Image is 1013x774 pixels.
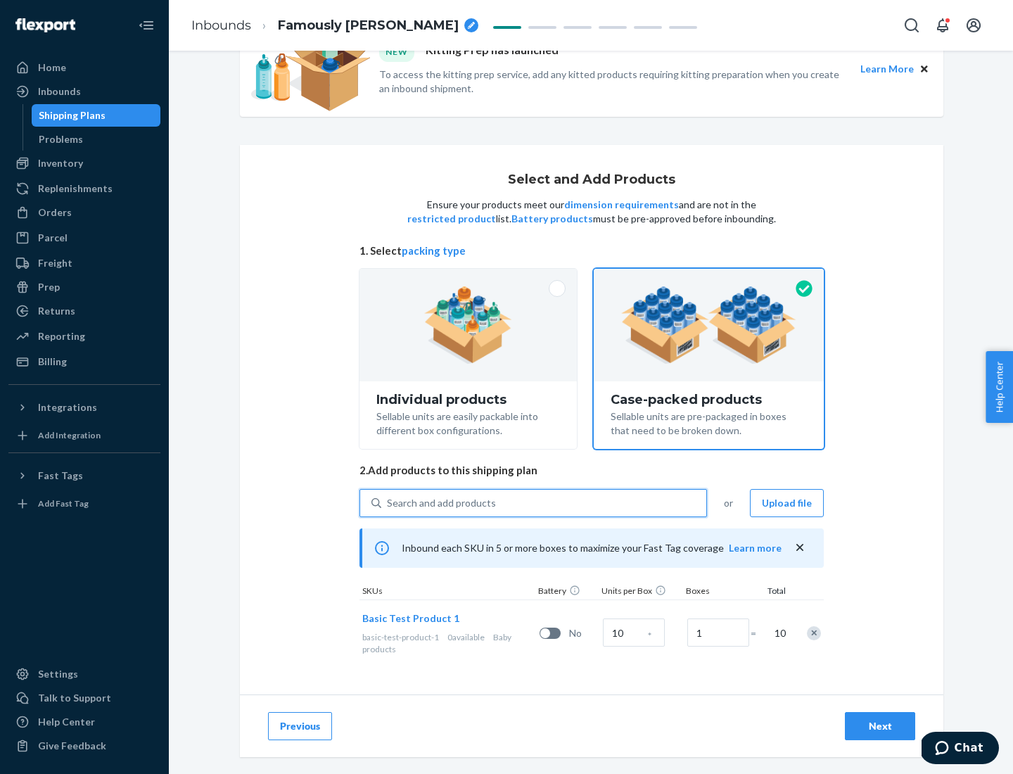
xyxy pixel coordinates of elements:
[376,393,560,407] div: Individual products
[729,541,782,555] button: Learn more
[603,618,665,647] input: Case Quantity
[753,585,789,599] div: Total
[917,61,932,77] button: Close
[8,424,160,447] a: Add Integration
[687,618,749,647] input: Number of boxes
[362,611,459,626] button: Basic Test Product 1
[359,585,535,599] div: SKUs
[751,626,765,640] span: =
[32,128,161,151] a: Problems
[857,719,903,733] div: Next
[32,104,161,127] a: Shipping Plans
[376,407,560,438] div: Sellable units are easily packable into different box configurations.
[38,429,101,441] div: Add Integration
[38,400,97,414] div: Integrations
[8,177,160,200] a: Replenishments
[724,496,733,510] span: or
[8,325,160,348] a: Reporting
[132,11,160,39] button: Close Navigation
[359,528,824,568] div: Inbound each SKU in 5 or more boxes to maximize your Fast Tag coverage
[960,11,988,39] button: Open account menu
[362,631,534,655] div: Baby products
[750,489,824,517] button: Upload file
[8,493,160,515] a: Add Fast Tag
[8,735,160,757] button: Give Feedback
[362,612,459,624] span: Basic Test Product 1
[8,711,160,733] a: Help Center
[511,212,593,226] button: Battery products
[8,464,160,487] button: Fast Tags
[39,108,106,122] div: Shipping Plans
[8,252,160,274] a: Freight
[38,329,85,343] div: Reporting
[8,300,160,322] a: Returns
[8,80,160,103] a: Inbounds
[38,715,95,729] div: Help Center
[793,540,807,555] button: close
[38,61,66,75] div: Home
[424,286,512,364] img: individual-pack.facf35554cb0f1810c75b2bd6df2d64e.png
[191,18,251,33] a: Inbounds
[772,626,786,640] span: 10
[8,663,160,685] a: Settings
[564,198,679,212] button: dimension requirements
[268,712,332,740] button: Previous
[278,17,459,35] span: Famously Silly Lemming
[860,61,914,77] button: Learn More
[569,626,597,640] span: No
[38,667,78,681] div: Settings
[683,585,753,599] div: Boxes
[38,205,72,220] div: Orders
[807,626,821,640] div: Remove Item
[38,182,113,196] div: Replenishments
[15,18,75,32] img: Flexport logo
[8,227,160,249] a: Parcel
[929,11,957,39] button: Open notifications
[407,212,496,226] button: restricted product
[406,198,777,226] p: Ensure your products meet our and are not in the list. must be pre-approved before inbounding.
[38,355,67,369] div: Billing
[362,632,439,642] span: basic-test-product-1
[359,243,824,258] span: 1. Select
[38,304,75,318] div: Returns
[379,42,414,61] div: NEW
[379,68,848,96] p: To access the kitting prep service, add any kitted products requiring kitting preparation when yo...
[599,585,683,599] div: Units per Box
[621,286,796,364] img: case-pack.59cecea509d18c883b923b81aeac6d0b.png
[986,351,1013,423] button: Help Center
[8,396,160,419] button: Integrations
[845,712,915,740] button: Next
[38,231,68,245] div: Parcel
[8,201,160,224] a: Orders
[447,632,485,642] span: 0 available
[402,243,466,258] button: packing type
[38,256,72,270] div: Freight
[8,350,160,373] a: Billing
[359,463,824,478] span: 2. Add products to this shipping plan
[387,496,496,510] div: Search and add products
[39,132,83,146] div: Problems
[38,739,106,753] div: Give Feedback
[922,732,999,767] iframe: Opens a widget where you can chat to one of our agents
[508,173,675,187] h1: Select and Add Products
[8,276,160,298] a: Prep
[611,407,807,438] div: Sellable units are pre-packaged in boxes that need to be broken down.
[535,585,599,599] div: Battery
[426,42,559,61] p: Kitting Prep has launched
[38,469,83,483] div: Fast Tags
[38,156,83,170] div: Inventory
[611,393,807,407] div: Case-packed products
[38,497,89,509] div: Add Fast Tag
[8,152,160,175] a: Inventory
[38,280,60,294] div: Prep
[180,5,490,46] ol: breadcrumbs
[38,691,111,705] div: Talk to Support
[8,687,160,709] button: Talk to Support
[38,84,81,99] div: Inbounds
[898,11,926,39] button: Open Search Box
[8,56,160,79] a: Home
